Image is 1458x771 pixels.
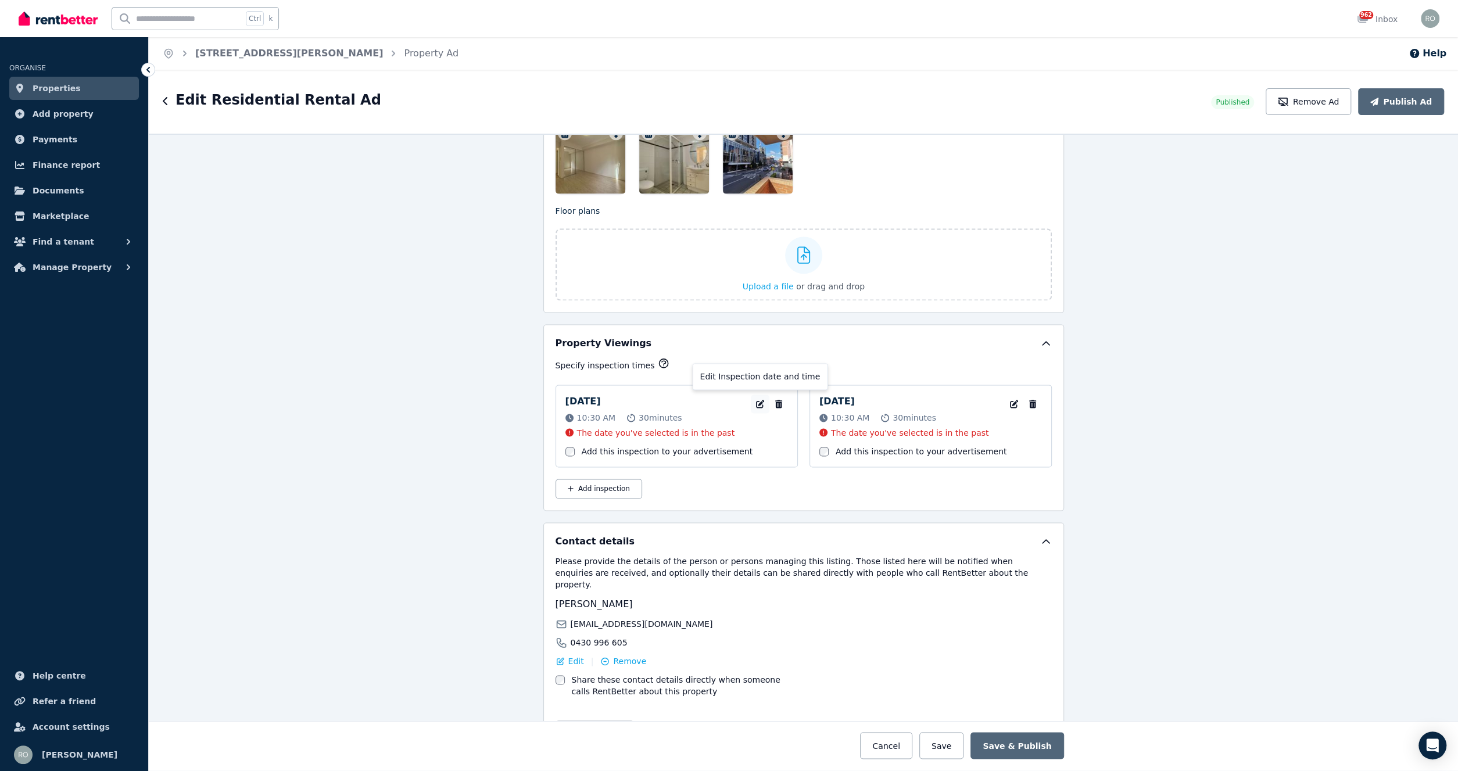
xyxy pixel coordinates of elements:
a: [STREET_ADDRESS][PERSON_NAME] [195,48,383,59]
p: Floor plans [556,205,1052,217]
a: Add property [9,102,139,125]
span: Edit [568,655,584,667]
span: Find a tenant [33,235,94,249]
span: 30 minutes [639,412,682,424]
button: Find a tenant [9,230,139,253]
button: Upload a file or drag and drop [743,281,865,292]
button: Remove [600,655,646,667]
span: [PERSON_NAME] [42,748,117,762]
a: Documents [9,179,139,202]
button: Remove Ad [1266,88,1351,115]
p: Please provide the details of the person or persons managing this listing. Those listed here will... [556,555,1052,590]
span: Finance report [33,158,100,172]
span: [EMAIL_ADDRESS][DOMAIN_NAME] [571,618,713,630]
span: Published [1216,98,1249,107]
p: [DATE] [565,395,601,408]
span: Add property [33,107,94,121]
button: Help [1409,46,1446,60]
button: Manage Property [9,256,139,279]
span: Properties [33,81,81,95]
button: Save & Publish [970,733,1063,759]
nav: Breadcrumb [149,37,472,70]
span: Marketplace [33,209,89,223]
div: Open Intercom Messenger [1418,731,1446,759]
label: Add this inspection to your advertisement [836,446,1007,457]
span: k [268,14,273,23]
img: Roy [14,745,33,764]
p: [DATE] [819,395,855,408]
label: Add this inspection to your advertisement [582,446,753,457]
p: The date you've selected is in the past [577,427,735,439]
h1: Edit Residential Rental Ad [175,91,381,109]
span: 10:30 AM [577,412,615,424]
span: Payments [33,132,77,146]
a: Properties [9,77,139,100]
div: Inbox [1357,13,1398,25]
span: Help centre [33,669,86,683]
a: Account settings [9,715,139,738]
button: Publish Ad [1358,88,1444,115]
span: [PERSON_NAME] [556,598,633,609]
a: Finance report [9,153,139,177]
span: Remove [613,655,646,667]
a: Refer a friend [9,690,139,713]
button: Edit [556,655,584,667]
span: 0430 996 605 [571,637,628,648]
p: Specify inspection times [556,360,655,371]
span: or drag and drop [796,282,865,291]
span: Account settings [33,720,110,734]
span: Upload a file [743,282,794,291]
a: Payments [9,128,139,151]
label: Share these contact details directly when someone calls RentBetter about this property [572,674,800,697]
p: The date you've selected is in the past [831,427,989,439]
a: Marketplace [9,205,139,228]
span: Documents [33,184,84,198]
a: Property Ad [404,48,458,59]
button: Add inspection [556,479,642,499]
span: Manage Property [33,260,112,274]
span: Refer a friend [33,694,96,708]
a: Help centre [9,664,139,687]
button: Save [919,733,963,759]
img: RentBetter [19,10,98,27]
img: Roy [1421,9,1439,28]
span: 962 [1359,11,1373,19]
span: 10:30 AM [831,412,869,424]
button: Cancel [860,733,912,759]
h5: Contact details [556,535,635,548]
span: ORGANISE [9,64,46,72]
h5: Property Viewings [556,336,652,350]
div: Edit Inspection date and time [692,363,827,390]
span: | [591,655,594,667]
span: 30 minutes [893,412,936,424]
span: Ctrl [246,11,264,26]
